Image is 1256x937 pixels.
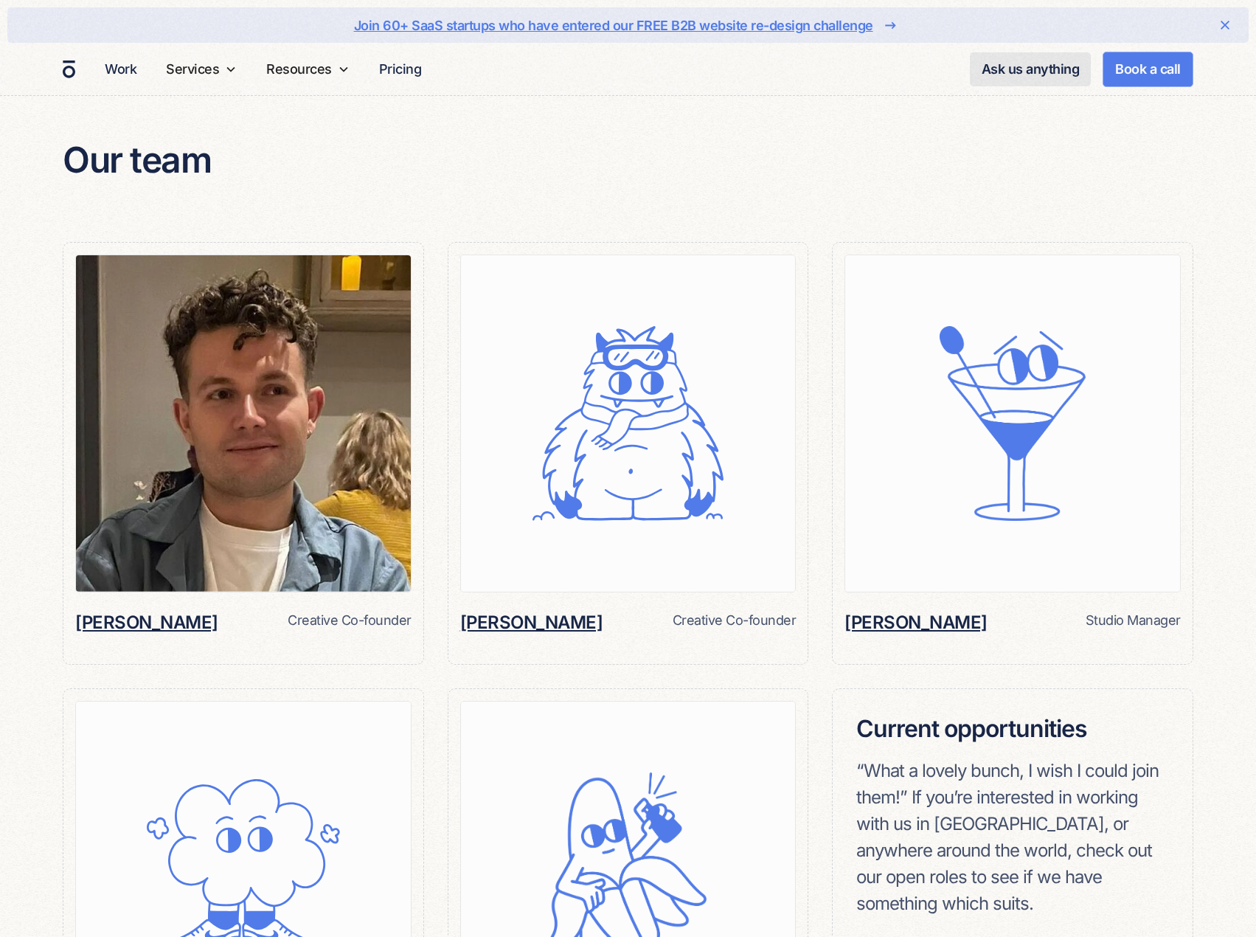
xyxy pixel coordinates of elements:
a: Pricing [373,55,428,83]
div: Join 60+ SaaS startups who have entered our FREE B2B website re-design challenge [354,15,873,35]
h6: [PERSON_NAME] [460,610,603,635]
p: “What a lovely bunch, I wish I could join them!” If you’re interested in working with us in [GEOG... [856,758,1169,917]
div: Services [160,43,243,95]
a: Join 60+ SaaS startups who have entered our FREE B2B website re-design challenge [55,13,1201,37]
div: Creative Co-founder [288,610,412,630]
div: Resources [266,59,332,79]
a: Ask us anything [970,52,1092,86]
h5: Current opportunities [856,713,1169,746]
h6: [PERSON_NAME] [844,610,988,635]
div: Creative Co-founder [673,610,797,630]
h6: [PERSON_NAME] [75,610,218,635]
a: Book a call [1103,52,1193,87]
div: Studio Manager [1086,610,1181,630]
div: Resources [260,43,355,95]
div: Services [166,59,219,79]
a: home [63,60,75,79]
h4: Our team [63,137,629,183]
a: Work [99,55,142,83]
